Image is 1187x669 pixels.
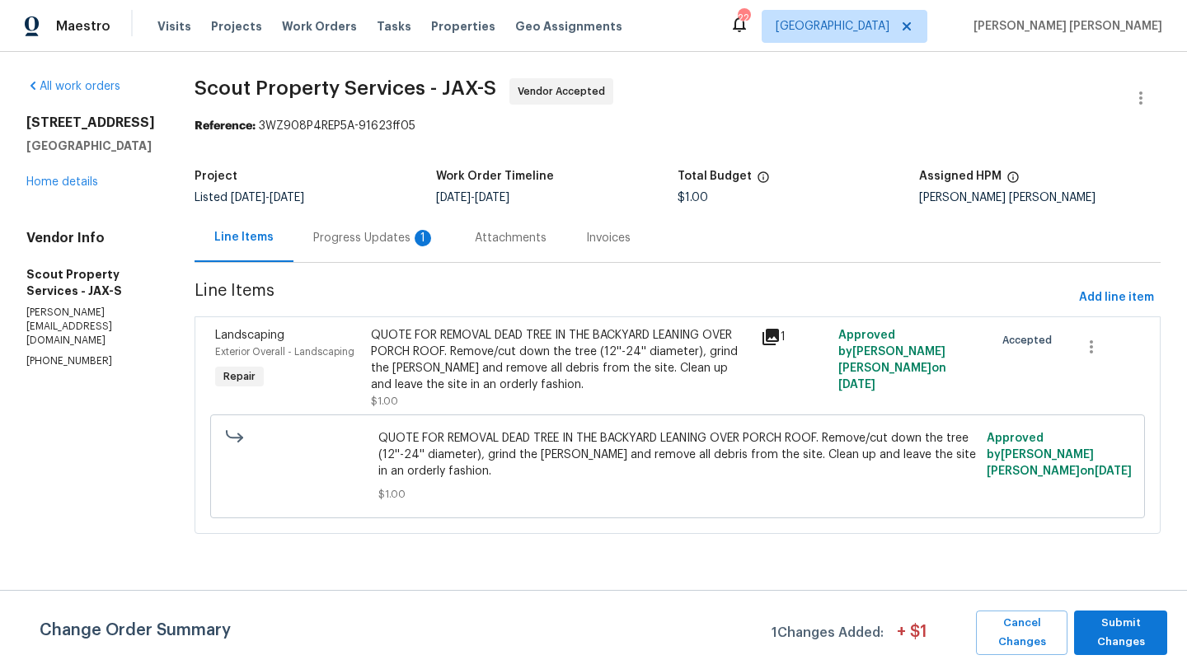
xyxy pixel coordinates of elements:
span: Accepted [1002,332,1058,349]
span: [GEOGRAPHIC_DATA] [776,18,889,35]
h4: Vendor Info [26,230,155,246]
span: [DATE] [436,192,471,204]
span: Projects [211,18,262,35]
div: 1 [415,230,431,246]
div: 22 [738,10,749,26]
div: QUOTE FOR REMOVAL DEAD TREE IN THE BACKYARD LEANING OVER PORCH ROOF. Remove/cut down the tree (12... [371,327,751,393]
h2: [STREET_ADDRESS] [26,115,155,131]
div: Attachments [475,230,547,246]
span: Scout Property Services - JAX-S [195,78,496,98]
div: 3WZ908P4REP5A-91623ff05 [195,118,1161,134]
span: [DATE] [838,379,875,391]
span: - [231,192,304,204]
span: - [436,192,509,204]
p: [PHONE_NUMBER] [26,354,155,368]
span: $1.00 [678,192,708,204]
div: Line Items [214,229,274,246]
span: Properties [431,18,495,35]
a: Home details [26,176,98,188]
div: 1 [761,327,828,347]
span: Approved by [PERSON_NAME] [PERSON_NAME] on [838,330,946,391]
a: All work orders [26,81,120,92]
span: [PERSON_NAME] [PERSON_NAME] [967,18,1162,35]
span: Geo Assignments [515,18,622,35]
div: Progress Updates [313,230,435,246]
div: [PERSON_NAME] [PERSON_NAME] [919,192,1161,204]
span: The hpm assigned to this work order. [1006,171,1020,192]
span: $1.00 [378,486,978,503]
span: Approved by [PERSON_NAME] [PERSON_NAME] on [987,433,1132,477]
span: Repair [217,368,262,385]
h5: [GEOGRAPHIC_DATA] [26,138,155,154]
span: Work Orders [282,18,357,35]
span: $1.00 [371,396,398,406]
div: Invoices [586,230,631,246]
span: Listed [195,192,304,204]
span: Maestro [56,18,110,35]
span: Tasks [377,21,411,32]
span: The total cost of line items that have been proposed by Opendoor. This sum includes line items th... [757,171,770,192]
span: [DATE] [475,192,509,204]
span: Add line item [1079,288,1154,308]
span: [DATE] [270,192,304,204]
span: [DATE] [231,192,265,204]
h5: Total Budget [678,171,752,182]
p: [PERSON_NAME][EMAIL_ADDRESS][DOMAIN_NAME] [26,306,155,348]
span: Visits [157,18,191,35]
button: Add line item [1072,283,1161,313]
h5: Assigned HPM [919,171,1002,182]
span: Exterior Overall - Landscaping [215,347,354,357]
span: Vendor Accepted [518,83,612,100]
span: Landscaping [215,330,284,341]
h5: Scout Property Services - JAX-S [26,266,155,299]
h5: Work Order Timeline [436,171,554,182]
span: QUOTE FOR REMOVAL DEAD TREE IN THE BACKYARD LEANING OVER PORCH ROOF. Remove/cut down the tree (12... [378,430,978,480]
b: Reference: [195,120,256,132]
span: Line Items [195,283,1072,313]
h5: Project [195,171,237,182]
span: [DATE] [1095,465,1132,477]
